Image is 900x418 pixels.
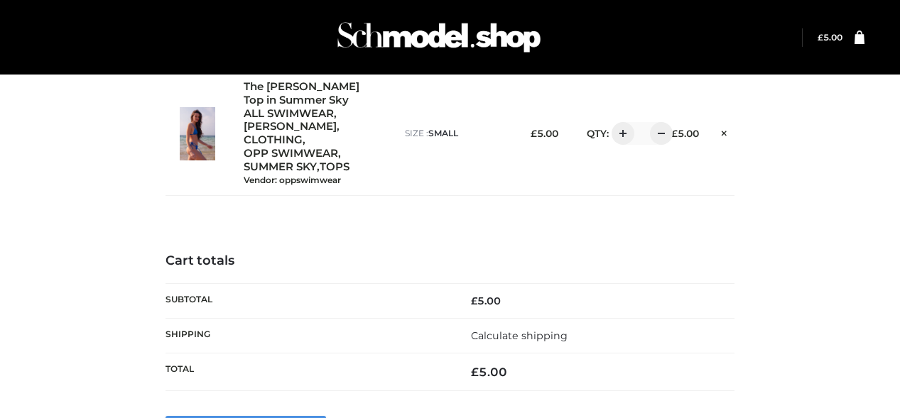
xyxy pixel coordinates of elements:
[471,329,568,342] a: Calculate shipping
[471,295,477,307] span: £
[244,80,391,187] div: , , , , ,
[166,283,450,318] th: Subtotal
[531,128,558,139] bdi: 5.00
[471,295,501,307] bdi: 5.00
[244,175,341,185] small: Vendor: oppswimwear
[244,80,376,107] a: The [PERSON_NAME] Top in Summer Sky
[818,32,842,43] bdi: 5.00
[166,253,734,269] h4: Cart totals
[713,123,734,141] a: Remove this item
[471,365,507,379] bdi: 5.00
[531,128,537,139] span: £
[818,32,823,43] span: £
[244,160,317,174] a: SUMMER SKY
[428,128,458,138] span: SMALL
[405,127,514,140] p: size :
[244,120,337,133] a: [PERSON_NAME]
[166,353,450,391] th: Total
[818,32,842,43] a: £5.00
[671,128,678,139] span: £
[671,128,699,139] bdi: 5.00
[332,9,546,65] img: Schmodel Admin 964
[573,122,654,145] div: QTY:
[320,160,349,174] a: TOPS
[244,147,338,160] a: OPP SWIMWEAR
[166,318,450,353] th: Shipping
[244,133,303,147] a: CLOTHING
[244,107,334,121] a: ALL SWIMWEAR
[471,365,479,379] span: £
